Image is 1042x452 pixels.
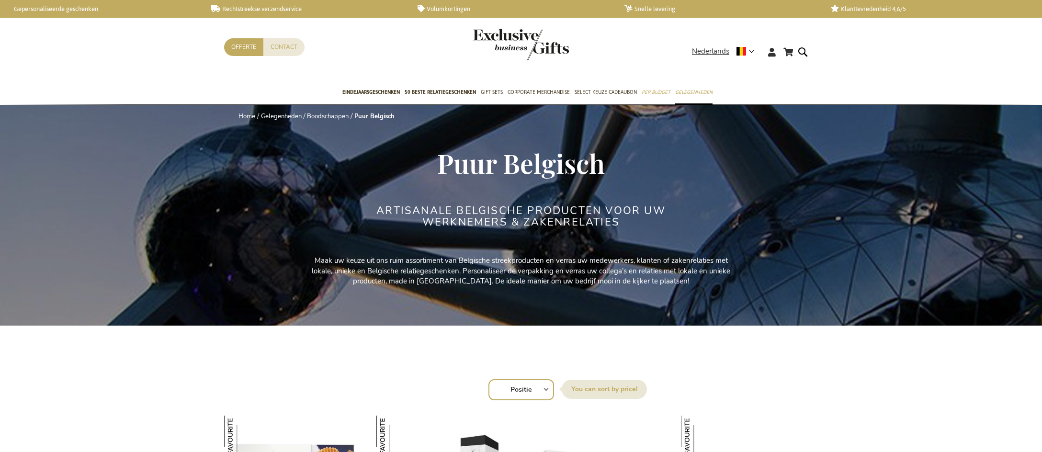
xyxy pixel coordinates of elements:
a: Klanttevredenheid 4,6/5 [831,5,1022,13]
span: Puur Belgisch [437,145,605,181]
a: Rechtstreekse verzendservice [211,5,402,13]
span: Select Keuze Cadeaubon [575,87,637,97]
div: Nederlands [692,46,760,57]
span: Gift Sets [481,87,503,97]
a: Volumkortingen [418,5,609,13]
strong: Puur Belgisch [354,112,395,121]
a: Boodschappen [307,112,349,121]
a: Contact [263,38,305,56]
span: Gelegenheden [675,87,713,97]
a: Offerte [224,38,263,56]
p: Maak uw keuze uit ons ruim assortiment van Belgische streekproducten en verras uw medewerkers, kl... [306,256,736,286]
span: Per Budget [642,87,670,97]
a: Snelle levering [624,5,815,13]
span: Nederlands [692,46,729,57]
h2: Artisanale Belgische producten voor uw werknemers & zakenrelaties [341,205,701,228]
label: Sorteer op [562,380,647,399]
img: Exclusive Business gifts logo [473,29,569,60]
a: store logo [473,29,521,60]
span: Corporate Merchandise [508,87,570,97]
a: Gepersonaliseerde geschenken [5,5,196,13]
a: Gelegenheden [261,112,302,121]
span: Eindejaarsgeschenken [342,87,400,97]
span: 50 beste relatiegeschenken [405,87,476,97]
a: Home [238,112,255,121]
